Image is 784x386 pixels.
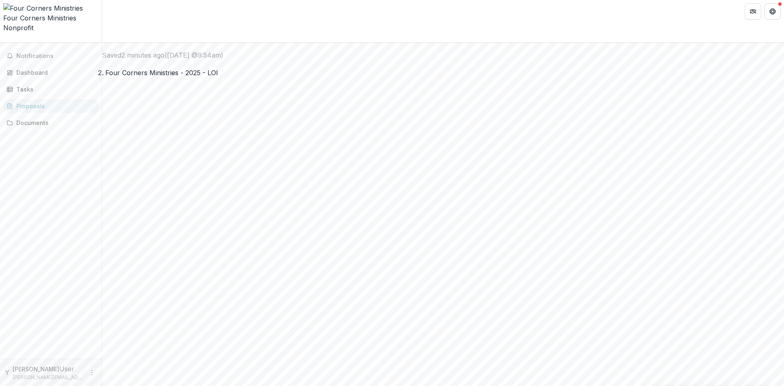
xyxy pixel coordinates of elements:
[745,3,761,20] button: Partners
[16,53,95,60] span: Notifications
[3,3,98,13] img: Four Corners Ministries
[3,116,98,129] a: Documents
[3,99,98,113] a: Proposals
[764,3,781,20] button: Get Help
[16,102,92,110] div: Proposals
[16,68,92,77] div: Dashboard
[105,68,218,78] div: Four Corners Ministries - 2025 - LOI
[16,85,92,94] div: Tasks
[3,24,33,32] span: Nonprofit
[102,50,784,60] div: Saved 2 minutes ago ( [DATE] @ 9:54am )
[5,368,9,377] div: Yancy
[13,365,59,373] p: [PERSON_NAME]
[3,13,98,23] div: Four Corners Ministries
[3,66,98,79] a: Dashboard
[3,49,98,62] button: Notifications
[13,374,84,381] p: [PERSON_NAME][EMAIL_ADDRESS][DOMAIN_NAME]
[16,118,92,127] div: Documents
[59,364,74,374] p: User
[87,368,97,377] button: More
[3,83,98,96] a: Tasks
